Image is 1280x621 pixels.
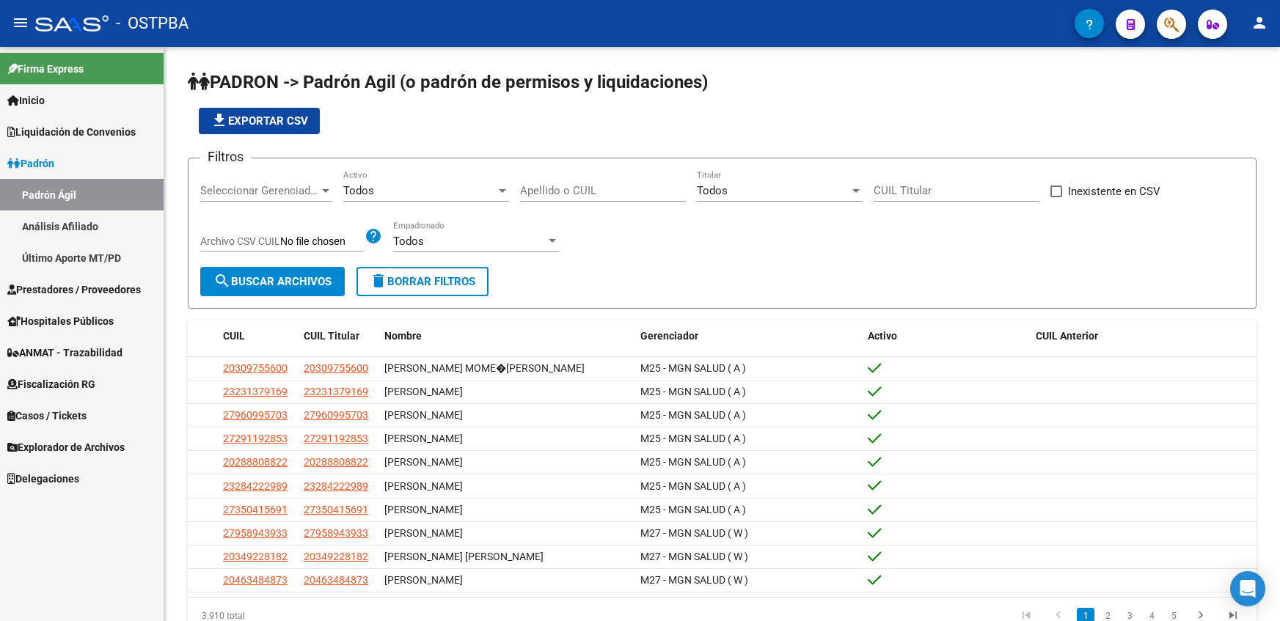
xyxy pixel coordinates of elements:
span: M25 - MGN SALUD ( A ) [640,504,746,515]
span: M25 - MGN SALUD ( A ) [640,409,746,421]
span: [PERSON_NAME] MOME�[PERSON_NAME] [384,362,585,374]
span: Casos / Tickets [7,408,87,424]
span: Liquidación de Convenios [7,124,136,140]
span: CUIL [223,330,245,342]
span: ANMAT - Trazabilidad [7,345,122,361]
mat-icon: menu [12,14,29,32]
span: M27 - MGN SALUD ( W ) [640,551,748,562]
span: Delegaciones [7,471,79,487]
span: Inicio [7,92,45,109]
span: 27291192853 [223,433,288,444]
datatable-header-cell: CUIL Anterior [1030,320,1257,352]
span: 20349228182 [223,551,288,562]
span: Nombre [384,330,422,342]
span: Borrar Filtros [370,275,475,288]
span: 23231379169 [304,386,368,397]
span: 27958943933 [304,527,368,539]
span: [PERSON_NAME] [384,409,463,421]
span: M25 - MGN SALUD ( A ) [640,386,746,397]
span: [PERSON_NAME] [384,433,463,444]
datatable-header-cell: CUIL [217,320,298,352]
span: Activo [868,330,897,342]
span: Explorador de Archivos [7,439,125,455]
button: Borrar Filtros [356,267,489,296]
span: [PERSON_NAME] [384,480,463,492]
span: 27958943933 [223,527,288,539]
span: - OSTPBA [116,7,189,40]
span: 27350415691 [223,504,288,515]
mat-icon: file_download [211,111,228,129]
div: Open Intercom Messenger [1230,571,1265,606]
span: Fiscalización RG [7,376,95,392]
mat-icon: person [1251,14,1268,32]
span: [PERSON_NAME] [384,527,463,539]
span: [PERSON_NAME] [384,504,463,515]
datatable-header-cell: Activo [862,320,1030,352]
span: [PERSON_NAME] [384,386,463,397]
span: 23284222989 [304,480,368,492]
span: 23284222989 [223,480,288,492]
span: PADRON -> Padrón Agil (o padrón de permisos y liquidaciones) [188,72,708,92]
span: M27 - MGN SALUD ( W ) [640,527,748,539]
button: Buscar Archivos [200,267,345,296]
span: Seleccionar Gerenciador [200,184,319,197]
span: 23231379169 [223,386,288,397]
span: Exportar CSV [211,114,308,128]
span: 20288808822 [223,456,288,468]
span: Todos [393,235,424,248]
mat-icon: help [365,227,382,245]
span: [PERSON_NAME] [384,574,463,586]
span: Todos [343,184,374,197]
span: 20349228182 [304,551,368,562]
datatable-header-cell: Nombre [378,320,634,352]
datatable-header-cell: Gerenciador [634,320,861,352]
span: M25 - MGN SALUD ( A ) [640,480,746,492]
span: Inexistente en CSV [1068,183,1160,200]
input: Archivo CSV CUIL [280,235,365,249]
span: Buscar Archivos [213,275,332,288]
span: 20309755600 [304,362,368,374]
span: Gerenciador [640,330,698,342]
button: Exportar CSV [199,108,320,134]
span: 20309755600 [223,362,288,374]
span: Padrón [7,155,54,172]
span: M25 - MGN SALUD ( A ) [640,433,746,444]
span: M27 - MGN SALUD ( W ) [640,574,748,586]
span: Firma Express [7,61,84,77]
span: [PERSON_NAME] [384,456,463,468]
span: 27291192853 [304,433,368,444]
mat-icon: delete [370,272,387,290]
span: 20463484873 [223,574,288,586]
span: Archivo CSV CUIL [200,235,280,247]
span: 20463484873 [304,574,368,586]
span: M25 - MGN SALUD ( A ) [640,456,746,468]
span: Todos [697,184,728,197]
span: M25 - MGN SALUD ( A ) [640,362,746,374]
span: Prestadores / Proveedores [7,282,141,298]
span: CUIL Anterior [1036,330,1098,342]
span: [PERSON_NAME] [PERSON_NAME] [384,551,544,562]
mat-icon: search [213,272,231,290]
span: 27960995703 [223,409,288,421]
h3: Filtros [200,147,251,167]
span: Hospitales Públicos [7,313,114,329]
span: 27350415691 [304,504,368,515]
datatable-header-cell: CUIL Titular [298,320,378,352]
span: CUIL Titular [304,330,359,342]
span: 20288808822 [304,456,368,468]
span: 27960995703 [304,409,368,421]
